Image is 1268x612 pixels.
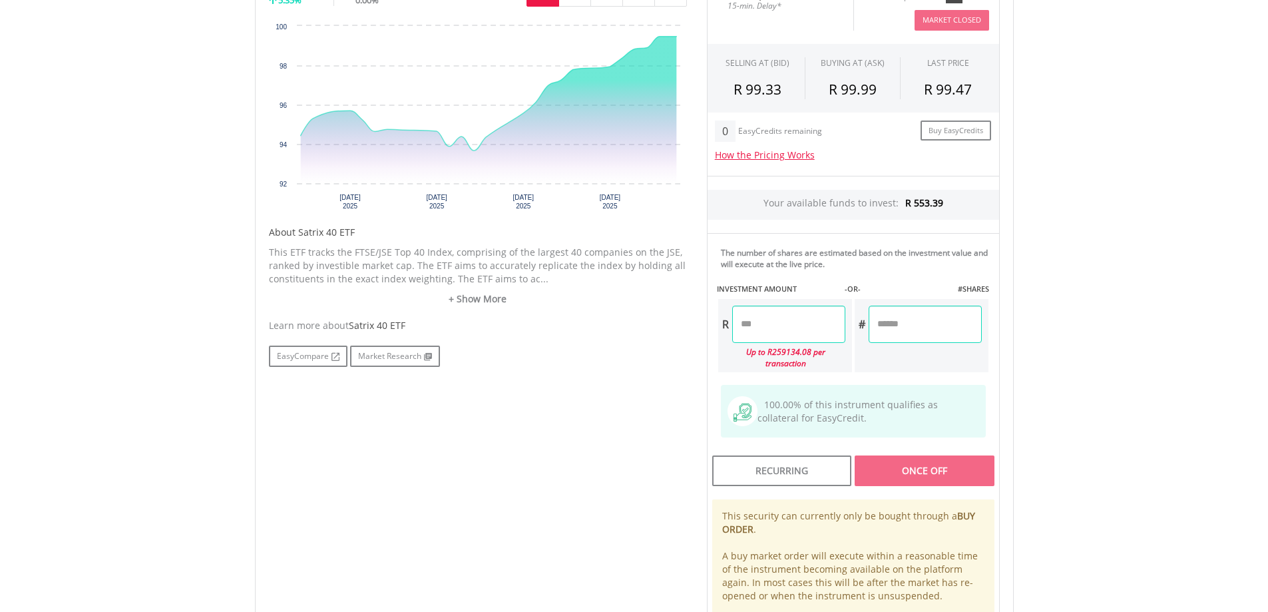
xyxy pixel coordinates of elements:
[276,23,287,31] text: 100
[915,10,989,31] button: Market Closed
[712,456,851,486] div: Recurring
[905,196,943,209] span: R 553.39
[279,102,287,109] text: 96
[734,80,781,99] span: R 99.33
[927,57,969,69] div: LAST PRICE
[855,306,869,343] div: #
[921,121,991,141] a: Buy EasyCredits
[350,346,440,367] a: Market Research
[279,141,287,149] text: 94
[717,284,797,294] label: INVESTMENT AMOUNT
[708,190,999,220] div: Your available funds to invest:
[958,284,989,294] label: #SHARES
[821,57,885,69] span: BUYING AT (ASK)
[734,404,751,422] img: collateral-qualifying-green.svg
[269,226,687,239] h5: About Satrix 40 ETF
[715,121,736,142] div: 0
[513,194,534,210] text: [DATE] 2025
[269,319,687,332] div: Learn more about
[426,194,447,210] text: [DATE] 2025
[269,292,687,306] a: + Show More
[715,149,815,161] a: How the Pricing Works
[718,343,845,372] div: Up to R259134.08 per transaction
[721,247,994,270] div: The number of shares are estimated based on the investment value and will execute at the live price.
[269,19,687,219] svg: Interactive chart
[722,509,975,535] b: BUY ORDER
[269,19,687,219] div: Chart. Highcharts interactive chart.
[718,306,732,343] div: R
[757,398,938,424] span: 100.00% of this instrument qualifies as collateral for EasyCredit.
[924,80,972,99] span: R 99.47
[738,127,822,138] div: EasyCredits remaining
[726,57,789,69] div: SELLING AT (BID)
[279,63,287,70] text: 98
[269,246,687,286] p: This ETF tracks the FTSE/JSE Top 40 Index, comprising of the largest 40 companies on the JSE, ran...
[269,346,347,367] a: EasyCompare
[349,319,405,332] span: Satrix 40 ETF
[829,80,877,99] span: R 99.99
[279,180,287,188] text: 92
[339,194,361,210] text: [DATE] 2025
[845,284,861,294] label: -OR-
[599,194,620,210] text: [DATE] 2025
[855,456,994,486] div: Once Off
